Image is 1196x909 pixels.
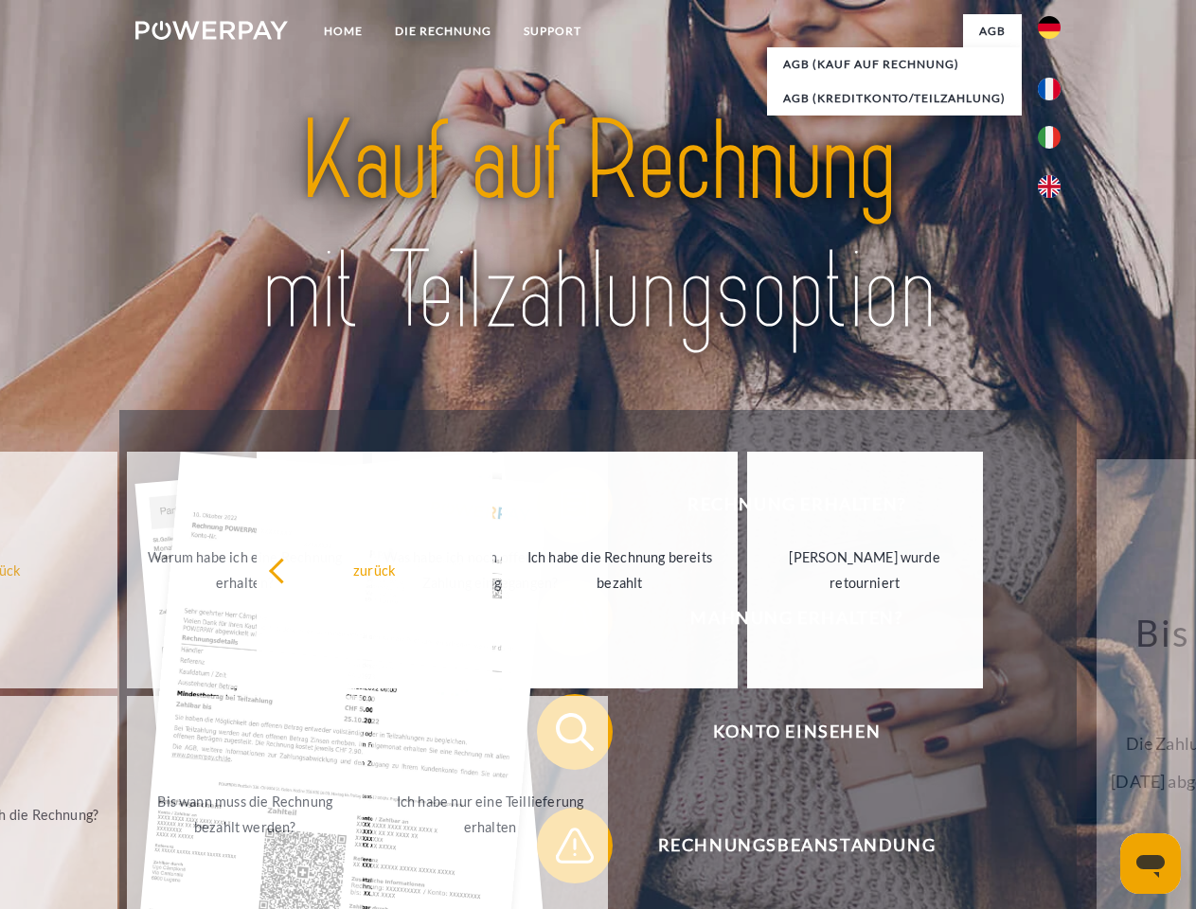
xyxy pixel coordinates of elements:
a: SUPPORT [508,14,598,48]
div: Ich habe nur eine Teillieferung erhalten [384,789,597,840]
img: de [1038,16,1061,39]
span: Rechnungsbeanstandung [564,808,1028,883]
img: logo-powerpay-white.svg [135,21,288,40]
a: agb [963,14,1022,48]
iframe: Schaltfläche zum Öffnen des Messaging-Fensters [1120,833,1181,894]
div: zurück [268,557,481,582]
a: AGB (Kauf auf Rechnung) [767,47,1022,81]
img: en [1038,175,1061,198]
button: Konto einsehen [537,694,1029,770]
div: [PERSON_NAME] wurde retourniert [759,544,972,596]
img: fr [1038,78,1061,100]
a: AGB (Kreditkonto/Teilzahlung) [767,81,1022,116]
img: it [1038,126,1061,149]
div: Bis wann muss die Rechnung bezahlt werden? [138,789,351,840]
button: Rechnungsbeanstandung [537,808,1029,883]
img: title-powerpay_de.svg [181,91,1015,363]
span: Konto einsehen [564,694,1028,770]
div: Ich habe die Rechnung bereits bezahlt [513,544,726,596]
a: DIE RECHNUNG [379,14,508,48]
div: Warum habe ich eine Rechnung erhalten? [138,544,351,596]
a: Home [308,14,379,48]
